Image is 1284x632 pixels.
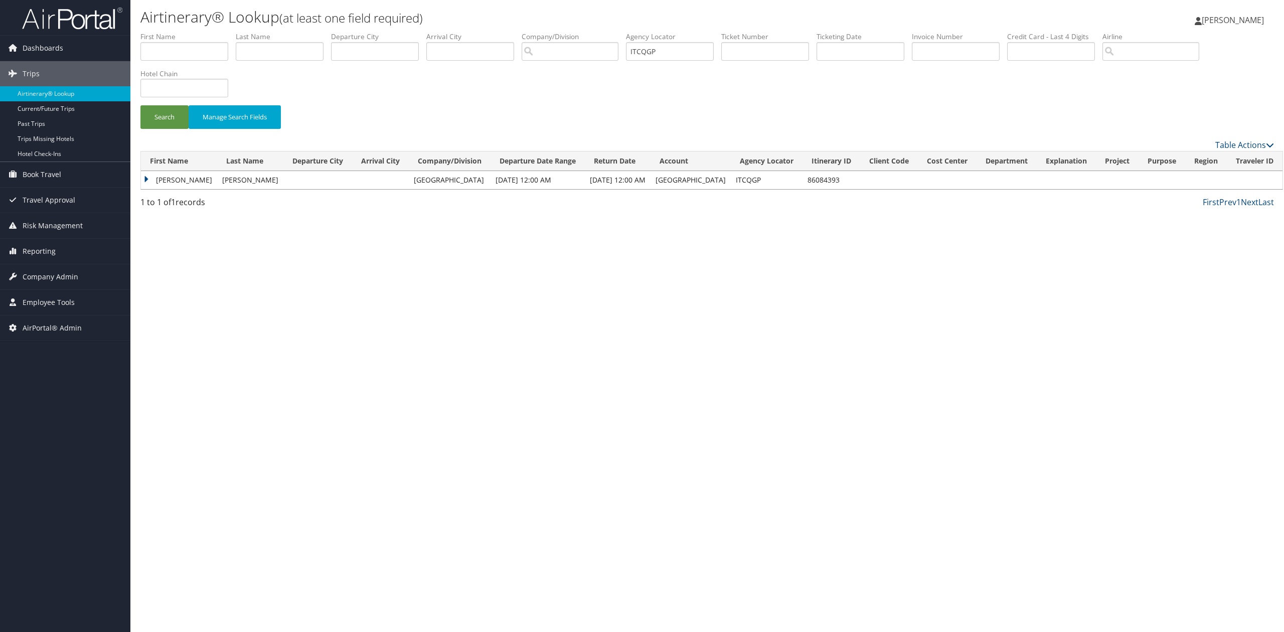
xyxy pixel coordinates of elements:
[23,239,56,264] span: Reporting
[409,171,491,189] td: [GEOGRAPHIC_DATA]
[140,69,236,79] label: Hotel Chain
[1258,197,1274,208] a: Last
[1037,151,1096,171] th: Explanation: activate to sort column ascending
[1215,139,1274,150] a: Table Actions
[217,171,283,189] td: [PERSON_NAME]
[1195,5,1274,35] a: [PERSON_NAME]
[23,188,75,213] span: Travel Approval
[23,264,78,289] span: Company Admin
[918,151,977,171] th: Cost Center: activate to sort column ascending
[1185,151,1227,171] th: Region: activate to sort column ascending
[1139,151,1185,171] th: Purpose: activate to sort column ascending
[1096,151,1139,171] th: Project: activate to sort column ascending
[731,171,802,189] td: ITCQGP
[1202,15,1264,26] span: [PERSON_NAME]
[141,151,217,171] th: First Name: activate to sort column ascending
[585,151,651,171] th: Return Date: activate to sort column ascending
[189,105,281,129] button: Manage Search Fields
[426,32,522,42] label: Arrival City
[331,32,426,42] label: Departure City
[1007,32,1102,42] label: Credit Card - Last 4 Digits
[1236,197,1241,208] a: 1
[283,151,352,171] th: Departure City: activate to sort column ascending
[140,196,413,213] div: 1 to 1 of records
[651,171,731,189] td: [GEOGRAPHIC_DATA]
[171,197,176,208] span: 1
[1227,151,1282,171] th: Traveler ID: activate to sort column ascending
[731,151,802,171] th: Agency Locator: activate to sort column ascending
[817,32,912,42] label: Ticketing Date
[23,162,61,187] span: Book Travel
[522,32,626,42] label: Company/Division
[23,61,40,86] span: Trips
[140,7,896,28] h1: Airtinerary® Lookup
[141,171,217,189] td: [PERSON_NAME]
[217,151,283,171] th: Last Name: activate to sort column ascending
[491,171,585,189] td: [DATE] 12:00 AM
[22,7,122,30] img: airportal-logo.png
[651,151,731,171] th: Account: activate to sort column ascending
[23,36,63,61] span: Dashboards
[352,151,409,171] th: Arrival City: activate to sort column ascending
[140,105,189,129] button: Search
[585,171,651,189] td: [DATE] 12:00 AM
[491,151,585,171] th: Departure Date Range: activate to sort column descending
[23,315,82,341] span: AirPortal® Admin
[1219,197,1236,208] a: Prev
[977,151,1037,171] th: Department: activate to sort column ascending
[1203,197,1219,208] a: First
[802,171,860,189] td: 86084393
[626,32,721,42] label: Agency Locator
[409,151,491,171] th: Company/Division
[1102,32,1207,42] label: Airline
[236,32,331,42] label: Last Name
[1241,197,1258,208] a: Next
[23,213,83,238] span: Risk Management
[721,32,817,42] label: Ticket Number
[860,151,918,171] th: Client Code: activate to sort column ascending
[912,32,1007,42] label: Invoice Number
[279,10,423,26] small: (at least one field required)
[23,290,75,315] span: Employee Tools
[802,151,860,171] th: Itinerary ID: activate to sort column ascending
[140,32,236,42] label: First Name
